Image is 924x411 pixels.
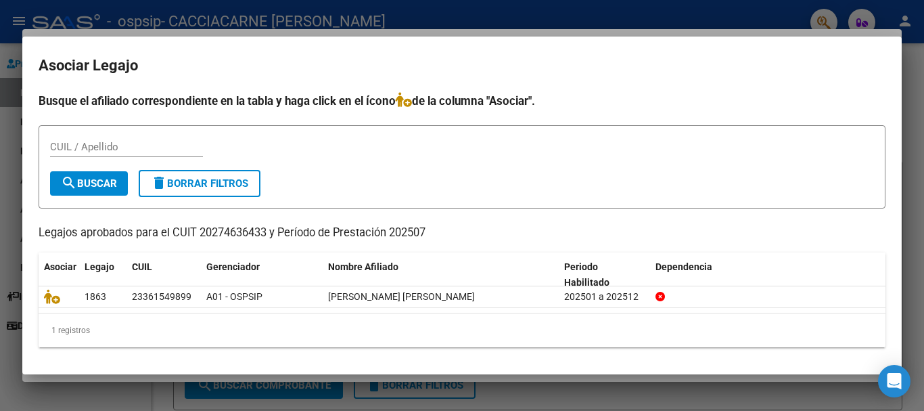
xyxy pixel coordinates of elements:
div: 1 registros [39,313,885,347]
datatable-header-cell: Dependencia [650,253,886,297]
div: Open Intercom Messenger [878,365,910,397]
datatable-header-cell: CUIL [126,253,201,297]
h2: Asociar Legajo [39,53,885,79]
datatable-header-cell: Gerenciador [201,253,323,297]
datatable-header-cell: Legajo [79,253,126,297]
h4: Busque el afiliado correspondiente en la tabla y haga click en el ícono de la columna "Asociar". [39,92,885,110]
span: Nombre Afiliado [328,261,398,272]
span: Asociar [44,261,76,272]
span: Gerenciador [206,261,260,272]
span: 1863 [85,291,106,302]
span: Legajo [85,261,114,272]
mat-icon: search [61,175,77,191]
button: Buscar [50,171,128,196]
datatable-header-cell: Nombre Afiliado [323,253,559,297]
datatable-header-cell: Periodo Habilitado [559,253,650,297]
datatable-header-cell: Asociar [39,253,79,297]
div: 202501 a 202512 [564,289,645,305]
mat-icon: delete [151,175,167,191]
span: CUIL [132,261,152,272]
button: Borrar Filtros [139,170,260,197]
span: Periodo Habilitado [564,261,609,288]
span: Buscar [61,177,117,190]
span: Dependencia [655,261,712,272]
span: A01 - OSPSIP [206,291,262,302]
p: Legajos aprobados para el CUIT 20274636433 y Período de Prestación 202507 [39,225,885,242]
span: KIRCHNER JONATHAN DAVID [328,291,475,302]
div: 23361549899 [132,289,191,305]
span: Borrar Filtros [151,177,248,190]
